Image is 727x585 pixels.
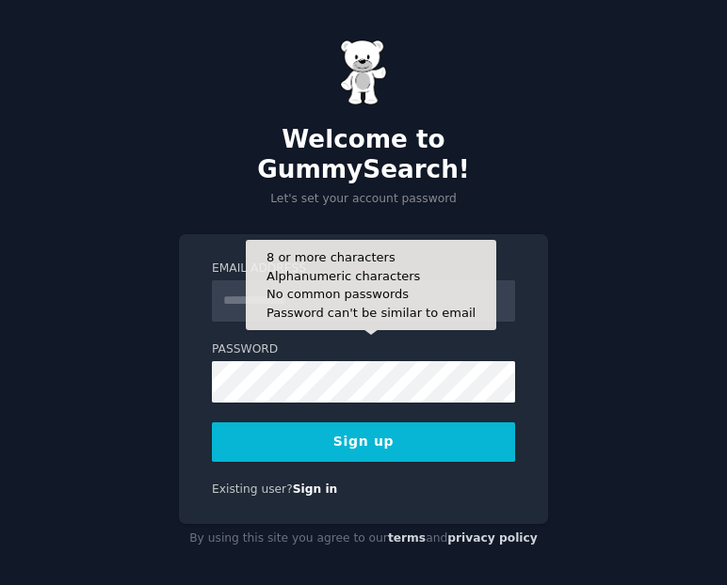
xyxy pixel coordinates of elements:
[293,482,338,496] a: Sign in
[388,531,426,545] a: terms
[212,341,515,358] label: Password
[179,125,548,184] h2: Welcome to GummySearch!
[179,524,548,554] div: By using this site you agree to our and
[212,422,515,462] button: Sign up
[340,40,387,105] img: Gummy Bear
[447,531,538,545] a: privacy policy
[212,482,293,496] span: Existing user?
[212,261,515,277] label: Email Address
[179,191,548,208] p: Let's set your account password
